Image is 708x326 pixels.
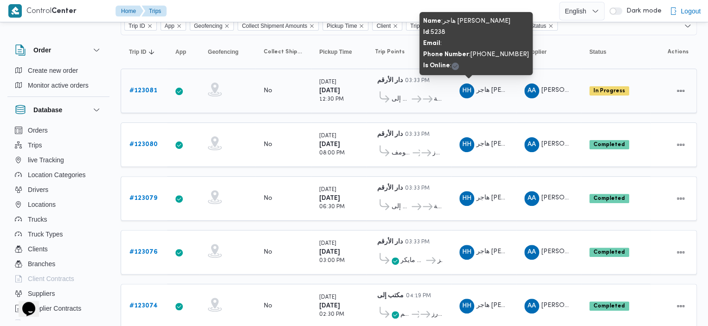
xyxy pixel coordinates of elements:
[586,45,646,59] button: Status
[315,45,362,59] button: Pickup Time
[28,184,48,195] span: Drivers
[11,197,106,212] button: Locations
[129,193,157,204] a: #123079
[11,271,106,286] button: Client Contracts
[116,6,143,17] button: Home
[204,45,251,59] button: Geofencing
[434,94,443,105] span: عباسية
[392,94,410,105] span: مكتب إلى
[129,300,158,312] a: #123074
[319,249,340,255] b: [DATE]
[33,45,51,56] h3: Order
[319,303,340,309] b: [DATE]
[264,141,272,149] div: No
[432,147,443,159] span: سيتي ستارز
[524,137,539,152] div: Abad Alsalam Muhammad Ahmad Ibarahaiam Abo Shshshshshshshsh
[524,191,539,206] div: Abad Alsalam Muhammad Ahmad Ibarahaiam Abo Shshshshshshshsh
[377,185,403,191] b: دار الأرقم
[375,48,405,56] span: Trip Points
[129,141,158,147] b: # 123080
[423,40,442,46] span: :
[377,77,403,83] b: دار الأرقم
[319,151,345,156] small: 08:00 PM
[684,22,691,30] button: Open list of options
[462,83,471,98] span: HH
[319,141,340,147] b: [DATE]
[28,65,78,76] span: Create new order
[423,29,429,35] b: Id
[528,299,536,313] span: AA
[593,88,625,94] b: In Progress
[129,247,158,258] a: #123076
[673,191,688,206] button: Actions
[28,125,48,136] span: Orders
[11,212,106,227] button: Trucks
[129,303,158,309] b: # 123074
[459,137,474,152] div: Hajr Hsham Khidhuir
[28,214,47,225] span: Trucks
[359,23,364,29] button: Remove Pickup Time from selection in this group
[589,48,606,56] span: Status
[400,255,425,266] span: ذا كوفي مايكر
[476,302,544,308] span: هاجر [PERSON_NAME]
[377,131,403,137] b: دار الأرقم
[11,78,106,93] button: Monitor active orders
[541,302,594,308] span: [PERSON_NAME]
[673,137,688,152] button: Actions
[264,194,272,203] div: No
[526,20,558,31] span: Status
[238,20,319,31] span: Collect Shipment Amounts
[129,48,146,56] span: Trip ID; Sorted in descending order
[622,7,661,15] span: Dark mode
[319,48,352,56] span: Pickup Time
[392,201,410,212] span: مكتب إلى
[28,258,55,269] span: Branches
[319,80,336,85] small: [DATE]
[11,63,106,78] button: Create new order
[405,240,430,245] small: 03:33 PM
[11,182,106,197] button: Drivers
[319,88,340,94] b: [DATE]
[528,137,536,152] span: AA
[593,303,625,309] b: Completed
[406,294,431,299] small: 04:19 PM
[319,258,345,263] small: 03:00 PM
[673,245,688,260] button: Actions
[129,195,157,201] b: # 123079
[541,87,594,93] span: [PERSON_NAME]
[423,63,459,69] span: :
[593,196,625,201] b: Completed
[589,194,629,203] span: Completed
[28,288,55,299] span: Suppliers
[51,8,77,15] b: Center
[459,83,474,98] div: Hajr Hsham Khidhuir
[176,23,182,29] button: Remove App from selection in this group
[589,86,629,96] span: In Progress
[548,23,554,29] button: Remove Status from selection in this group
[405,132,430,137] small: 03:33 PM
[589,140,629,149] span: Completed
[172,45,195,59] button: App
[459,245,474,260] div: Hajr Hsham Khidhuir
[11,286,106,301] button: Suppliers
[129,21,145,31] span: Trip ID
[392,147,411,159] span: ميدان تريومف
[264,302,272,310] div: No
[319,195,340,201] b: [DATE]
[673,83,688,98] button: Actions
[377,239,403,245] b: دار الأرقم
[8,4,22,18] img: X8yXhbKr1z7QwAAAABJRU5ErkJggg==
[28,273,74,284] span: Client Contracts
[524,299,539,313] div: Abad Alsalam Muhammad Ahmad Ibarahaiam Abo Shshshshshshshsh
[423,51,529,58] span: : [PHONE_NUMBER]
[476,141,544,147] span: هاجر [PERSON_NAME]
[125,45,162,59] button: Trip IDSorted in descending order
[524,83,539,98] div: Abad Alsalam Muhammad Ahmad Ibarahaiam Abo Shshshshshshshsh
[194,21,222,31] span: Geofencing
[377,293,404,299] b: مكتب إلى
[11,227,106,242] button: Truck Types
[148,48,155,56] svg: Sorted in descending order
[521,45,576,59] button: Supplier
[372,20,402,31] span: Client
